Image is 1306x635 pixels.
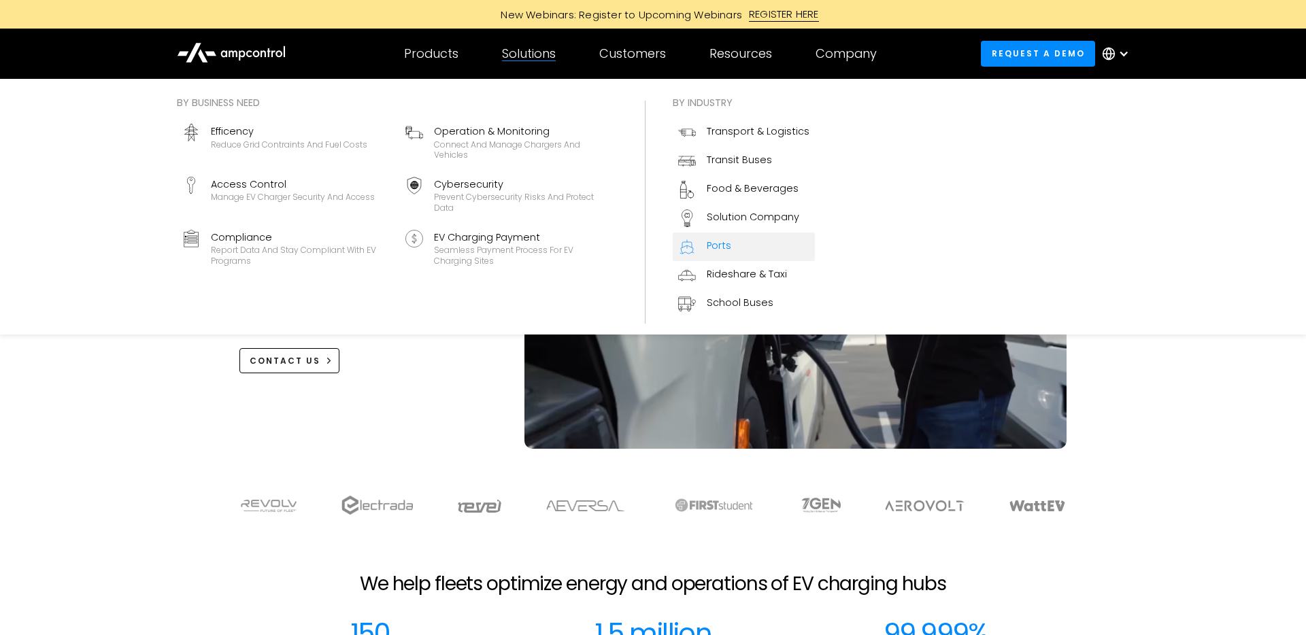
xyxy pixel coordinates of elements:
div: Seamless Payment Process for EV Charging Sites [434,245,612,266]
a: New Webinars: Register to Upcoming WebinarsREGISTER HERE [347,7,959,22]
div: EV Charging Payment [434,230,612,245]
div: Solutions [502,46,556,61]
div: Solution Company [707,209,799,224]
a: Operation & MonitoringConnect and manage chargers and vehicles [400,118,618,166]
div: Transport & Logistics [707,124,809,139]
div: Products [404,46,458,61]
a: CONTACT US [239,348,339,373]
a: Ports [673,233,815,261]
div: Reduce grid contraints and fuel costs [211,139,367,150]
div: CONTACT US [250,355,320,367]
div: Transit Buses [707,152,772,167]
h2: We help fleets optimize energy and operations of EV charging hubs [360,572,946,596]
a: School Buses [673,290,815,318]
div: Rideshare & Taxi [707,267,787,281]
div: Customers [599,46,666,61]
a: EV Charging PaymentSeamless Payment Process for EV Charging Sites [400,224,618,272]
div: Company [816,46,877,61]
a: Rideshare & Taxi [673,261,815,290]
a: EfficencyReduce grid contraints and fuel costs [177,118,395,166]
a: Request a demo [981,41,1095,66]
a: Transit Buses [673,147,815,175]
div: Manage EV charger security and access [211,192,375,203]
a: CybersecurityPrevent cybersecurity risks and protect data [400,171,618,219]
div: Report data and stay compliant with EV programs [211,245,389,266]
img: Aerovolt Logo [884,500,965,511]
div: REGISTER HERE [749,7,819,22]
div: Cybersecurity [434,177,612,192]
div: Resources [709,46,772,61]
a: Transport & Logistics [673,118,815,147]
div: New Webinars: Register to Upcoming Webinars [487,7,749,22]
a: Food & Beverages [673,175,815,204]
div: By business need [177,95,618,110]
div: Operation & Monitoring [434,124,612,139]
div: Connect and manage chargers and vehicles [434,139,612,160]
img: electrada logo [341,496,413,515]
div: Ports [707,238,731,253]
div: By industry [673,95,815,110]
div: Prevent cybersecurity risks and protect data [434,192,612,213]
a: Solution Company [673,204,815,233]
a: ComplianceReport data and stay compliant with EV programs [177,224,395,272]
div: School Buses [707,295,773,310]
img: WattEV logo [1009,500,1066,511]
div: Efficency [211,124,367,139]
div: Food & Beverages [707,181,799,196]
div: Compliance [211,230,389,245]
div: Access Control [211,177,375,192]
a: Access ControlManage EV charger security and access [177,171,395,219]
